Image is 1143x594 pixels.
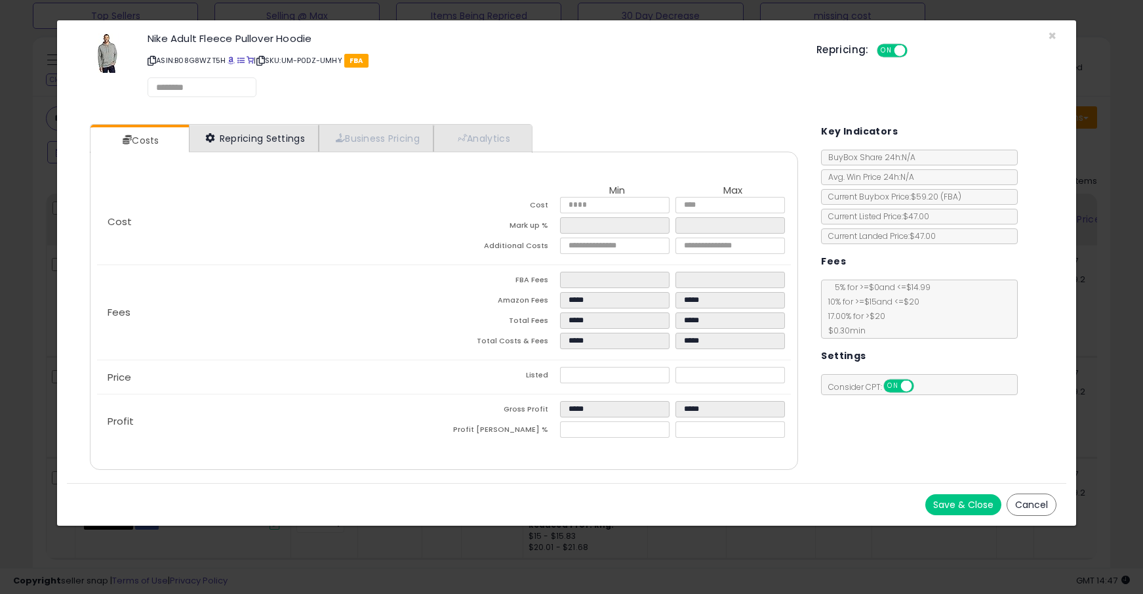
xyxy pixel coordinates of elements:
span: BuyBox Share 24h: N/A [822,152,915,163]
span: 10 % for >= $15 and <= $20 [822,296,919,307]
span: 5 % for >= $0 and <= $14.99 [828,282,931,293]
th: Max [675,185,791,197]
button: Save & Close [925,494,1001,515]
span: ON [885,381,901,392]
td: Listed [444,367,559,387]
span: $0.30 min [822,325,866,336]
h5: Fees [821,253,846,270]
span: OFF [912,381,933,392]
th: Min [560,185,675,197]
td: Total Fees [444,312,559,333]
span: OFF [905,45,926,56]
a: Costs [90,127,188,154]
a: BuyBox page [228,55,235,66]
td: Mark up % [444,217,559,238]
td: Total Costs & Fees [444,333,559,353]
p: Fees [97,307,444,318]
a: Repricing Settings [189,125,319,152]
span: Avg. Win Price 24h: N/A [822,171,914,182]
p: Cost [97,217,444,227]
span: ( FBA ) [940,191,961,202]
td: Gross Profit [444,401,559,421]
td: Profit [PERSON_NAME] % [444,421,559,442]
p: Profit [97,416,444,427]
td: Cost [444,197,559,217]
span: ON [878,45,894,56]
a: Business Pricing [319,125,433,152]
h5: Key Indicators [821,123,898,140]
span: $59.20 [911,191,961,202]
h5: Repricing: [816,45,869,55]
h3: Nike Adult Fleece Pullover Hoodie [148,33,797,43]
img: 411AkzK3Z1L._SL60_.jpg [88,33,127,73]
span: Current Listed Price: $47.00 [822,211,929,222]
p: ASIN: B08G8WZT5H | SKU: UM-P0DZ-UMHY [148,50,797,71]
a: All offer listings [237,55,245,66]
span: 17.00 % for > $20 [822,310,885,322]
h5: Settings [821,348,866,364]
span: Current Landed Price: $47.00 [822,230,936,242]
span: × [1048,26,1056,45]
a: Analytics [433,125,531,152]
td: FBA Fees [444,272,559,292]
a: Your listing only [247,55,254,66]
span: Current Buybox Price: [822,191,961,202]
p: Price [97,372,444,383]
span: FBA [344,54,369,68]
td: Additional Costs [444,238,559,258]
button: Cancel [1007,494,1056,516]
span: Consider CPT: [822,381,931,392]
td: Amazon Fees [444,292,559,312]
